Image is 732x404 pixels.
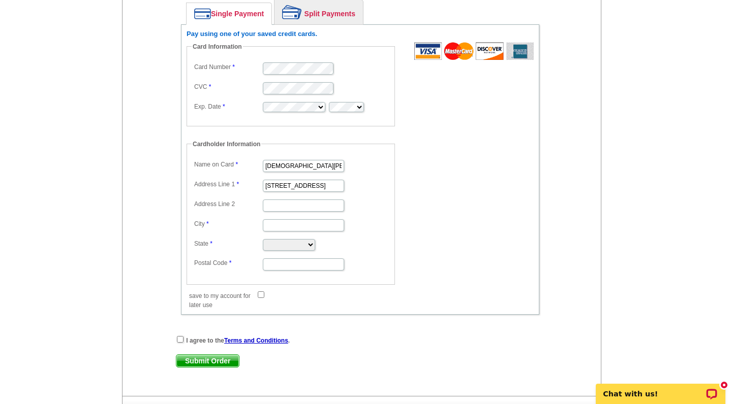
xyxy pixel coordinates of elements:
[189,291,257,310] label: save to my account for later use
[194,8,211,19] img: single-payment.png
[414,42,534,60] img: acceptedCards.gif
[282,5,302,19] img: split-payment.png
[192,140,261,149] legend: Cardholder Information
[194,102,262,111] label: Exp. Date
[186,337,290,344] strong: I agree to the .
[194,180,262,189] label: Address Line 1
[589,372,732,404] iframe: LiveChat chat widget
[194,160,262,169] label: Name on Card
[194,62,262,72] label: Card Number
[194,199,262,209] label: Address Line 2
[194,239,262,248] label: State
[187,3,271,24] a: Single Payment
[194,82,262,91] label: CVC
[194,258,262,267] label: Postal Code
[194,219,262,228] label: City
[192,42,243,51] legend: Card Information
[224,337,288,344] a: Terms and Conditions
[176,355,239,367] span: Submit Order
[187,30,534,38] h6: Pay using one of your saved credit cards.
